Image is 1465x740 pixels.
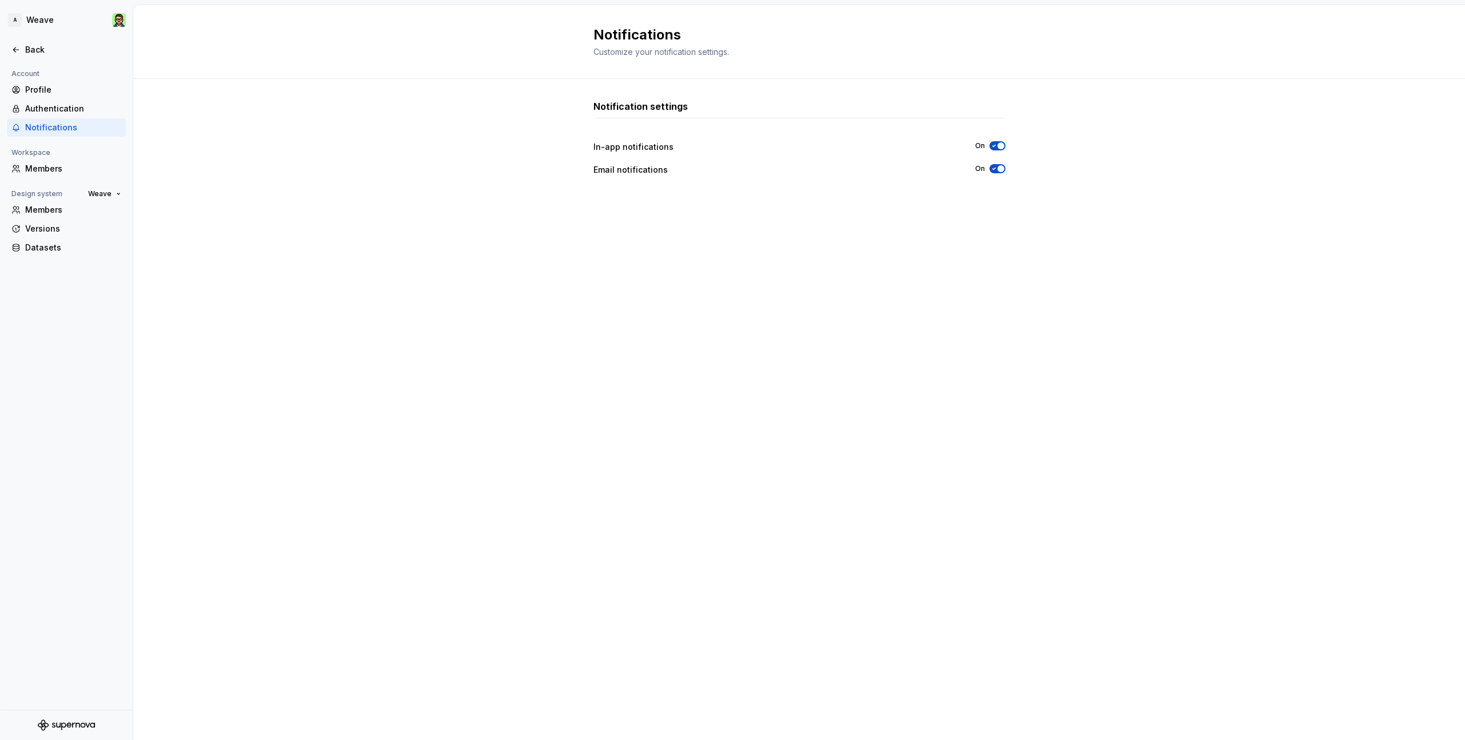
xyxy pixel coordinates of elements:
[25,103,121,114] div: Authentication
[7,100,126,118] a: Authentication
[7,187,67,201] div: Design system
[2,7,130,33] button: AWeaveBryan Young
[593,47,729,57] span: Customize your notification settings.
[975,141,985,150] label: On
[7,201,126,219] a: Members
[593,164,668,176] div: Email notifications
[112,13,126,27] img: Bryan Young
[25,163,121,174] div: Members
[8,13,22,27] div: A
[25,84,121,96] div: Profile
[975,164,985,173] label: On
[593,100,688,113] h3: Notification settings
[7,238,126,257] a: Datasets
[25,242,121,253] div: Datasets
[7,160,126,178] a: Members
[7,220,126,238] a: Versions
[7,41,126,59] a: Back
[7,67,44,81] div: Account
[593,26,992,44] h2: Notifications
[25,122,121,133] div: Notifications
[25,223,121,234] div: Versions
[7,118,126,137] a: Notifications
[7,81,126,99] a: Profile
[7,146,55,160] div: Workspace
[38,719,95,731] svg: Supernova Logo
[26,14,54,26] div: Weave
[25,44,121,55] div: Back
[88,189,112,198] span: Weave
[593,141,674,153] div: In-app notifications
[25,204,121,216] div: Members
